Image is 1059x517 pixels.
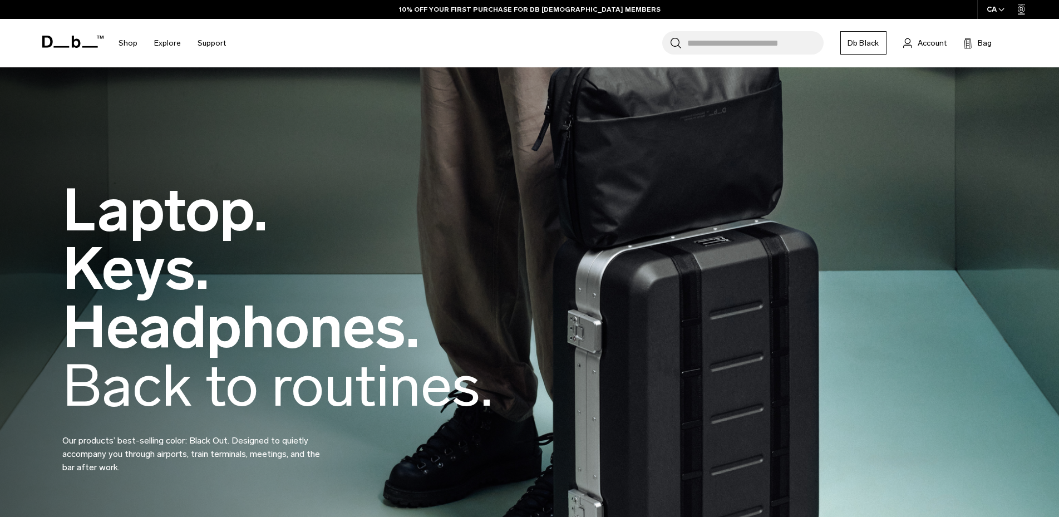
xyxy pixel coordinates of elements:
span: Bag [978,37,992,49]
a: Db Black [840,31,886,55]
a: Explore [154,23,181,63]
h2: Laptop. Keys. Headphones. [62,181,493,415]
a: Account [903,36,947,50]
a: Shop [119,23,137,63]
p: Our products’ best-selling color: Black Out. Designed to quietly accompany you through airports, ... [62,421,329,474]
a: Support [198,23,226,63]
a: 10% OFF YOUR FIRST PURCHASE FOR DB [DEMOGRAPHIC_DATA] MEMBERS [399,4,661,14]
span: Back to routines. [62,351,493,421]
nav: Main Navigation [110,19,234,67]
span: Account [918,37,947,49]
button: Bag [963,36,992,50]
